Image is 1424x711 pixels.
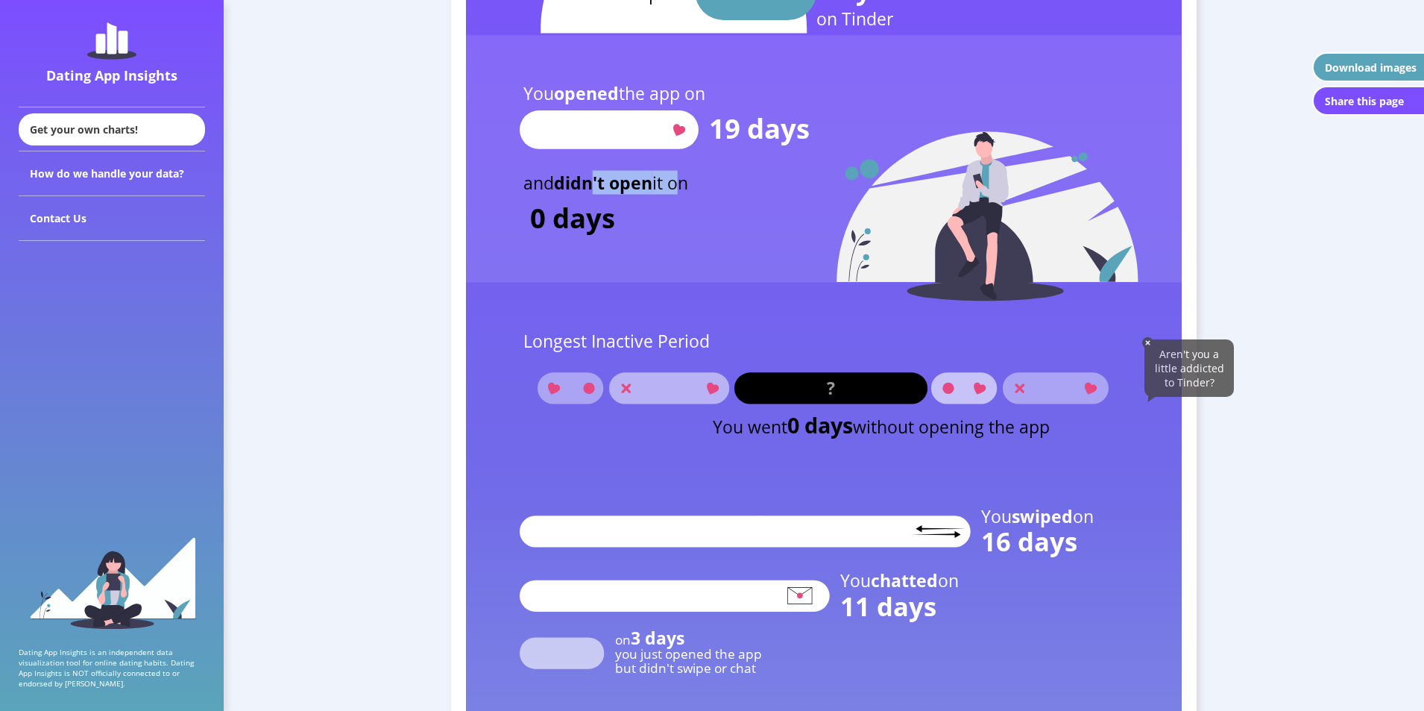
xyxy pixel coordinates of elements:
[87,22,136,60] img: dating-app-insights-logo.5abe6921.svg
[523,329,710,353] text: Longest Inactive Period
[1012,504,1073,528] tspan: swiped
[619,81,705,104] tspan: the app on
[827,376,835,400] text: ?
[28,536,196,629] img: sidebar_girl.91b9467e.svg
[615,645,762,663] text: you just opened the app
[554,81,619,104] tspan: opened
[981,504,1094,528] text: You
[981,524,1077,559] text: 16 days
[19,196,205,241] div: Contact Us
[530,199,615,237] text: 0 days
[871,569,938,592] tspan: chatted
[22,66,201,84] div: Dating App Insights
[709,110,810,147] text: 19 days
[1155,347,1224,389] span: Aren't you a little addicted to Tinder?
[840,589,936,624] text: 11 days
[523,81,705,104] text: You
[1142,337,1153,348] img: close-solid-white.82ef6a3c.svg
[1325,60,1417,75] div: Download images
[840,569,959,592] text: You
[787,410,853,439] tspan: 0 days
[1312,52,1424,82] button: Download images
[713,410,1050,439] text: You went
[1325,94,1404,108] div: Share this page
[523,170,688,194] text: and
[554,170,652,194] tspan: didn't open
[19,113,205,145] div: Get your own charts!
[19,647,205,689] p: Dating App Insights is an independent data visualization tool for online dating habits. Dating Ap...
[631,626,684,650] tspan: 3 days
[938,569,959,592] tspan: on
[652,170,688,194] tspan: it on
[19,151,205,196] div: How do we handle your data?
[1312,86,1424,116] button: Share this page
[615,626,684,650] text: on
[615,660,756,677] text: but didn't swipe or chat
[1073,504,1094,528] tspan: on
[816,7,894,31] text: on Tinder
[853,415,1050,439] tspan: without opening the app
